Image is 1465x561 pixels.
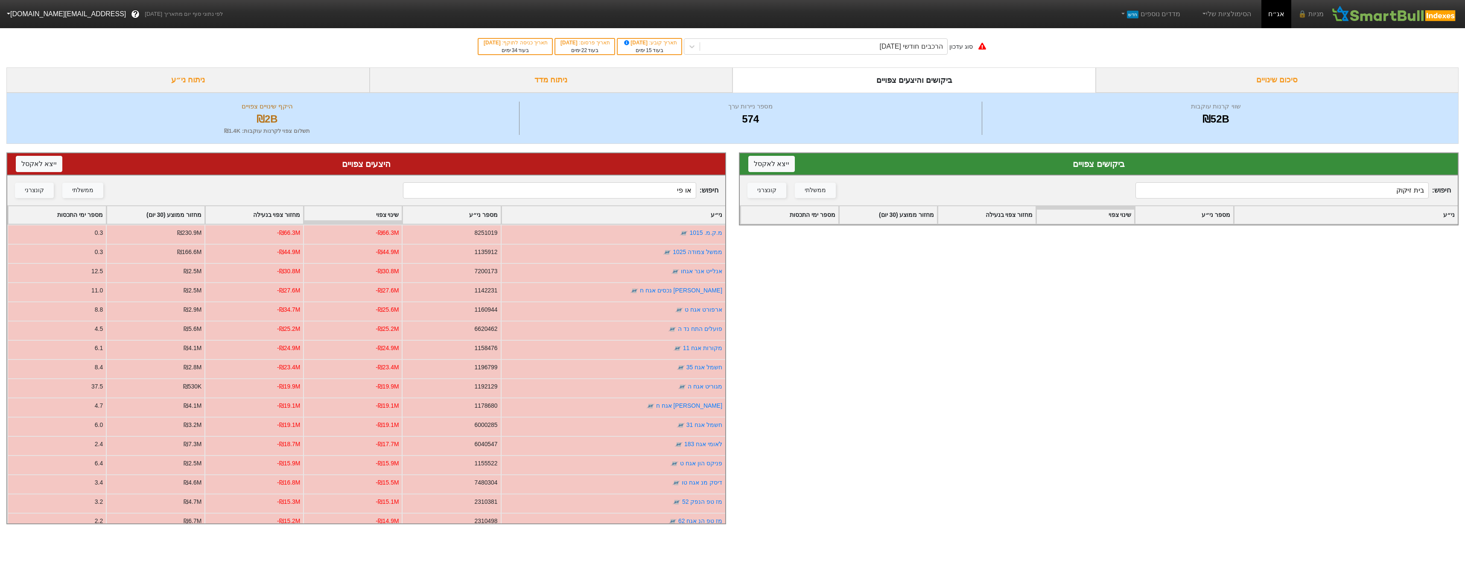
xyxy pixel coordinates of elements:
div: ניתוח מדד [370,67,733,93]
div: -₪19.1M [277,421,300,430]
div: הרכבים חודשי [DATE] [880,41,943,52]
div: Toggle SortBy [403,206,500,224]
div: -₪17.7M [376,440,399,449]
div: בעוד ימים [622,47,677,54]
div: 0.3 [95,248,103,257]
div: -₪15.3M [277,497,300,506]
div: -₪19.9M [277,382,300,391]
div: ₪52B [984,111,1447,127]
div: -₪19.1M [376,401,399,410]
button: קונצרני [747,183,786,198]
input: 219 רשומות... [1135,182,1428,199]
a: פניקס הון אגח ט [680,460,722,467]
div: ₪3.2M [184,421,201,430]
div: -₪44.9M [277,248,300,257]
img: tase link [630,286,639,295]
div: -₪44.9M [376,248,399,257]
button: ייצא לאקסל [16,156,62,172]
div: ביקושים והיצעים צפויים [732,67,1096,93]
div: ₪4.6M [184,478,201,487]
img: tase link [672,479,680,487]
img: tase link [674,440,683,449]
div: -₪30.8M [277,267,300,276]
img: tase link [677,421,685,430]
div: ₪2.9M [184,305,201,314]
div: סיכום שינויים [1096,67,1459,93]
div: 6.0 [95,421,103,430]
div: 12.5 [91,267,103,276]
span: ? [133,9,138,20]
span: [DATE] [623,40,649,46]
div: 2.4 [95,440,103,449]
div: 6040547 [474,440,497,449]
div: תשלום צפוי לקרנות עוקבות : ₪1.4K [18,127,517,135]
div: ₪6.7M [184,517,201,526]
a: אנלייט אנר אגחו [681,268,722,275]
input: 355 רשומות... [403,182,696,199]
div: -₪19.1M [376,421,399,430]
div: ניתוח ני״ע [6,67,370,93]
a: ממשל צמודה 1025 [673,248,722,255]
div: -₪15.9M [277,459,300,468]
div: ₪4.1M [184,344,201,353]
div: ₪2.5M [184,286,201,295]
div: קונצרני [757,186,776,195]
img: tase link [670,459,679,468]
div: 1192129 [474,382,497,391]
div: 8251019 [474,228,497,237]
div: Toggle SortBy [938,206,1036,224]
div: ₪166.6M [177,248,201,257]
div: -₪27.6M [277,286,300,295]
div: 37.5 [91,382,103,391]
div: 6000285 [474,421,497,430]
div: קונצרני [25,186,44,195]
div: 7480304 [474,478,497,487]
div: סוג עדכון [949,42,973,51]
div: 1155522 [474,459,497,468]
div: 3.2 [95,497,103,506]
div: ₪2.8M [184,363,201,372]
div: -₪24.9M [277,344,300,353]
span: חיפוש : [403,182,718,199]
a: [PERSON_NAME] נכסים אגח ח [640,287,722,294]
div: -₪23.4M [376,363,399,372]
a: מז טפ הנפק 52 [682,498,722,505]
span: 15 [646,47,651,53]
div: 6.4 [95,459,103,468]
span: 22 [581,47,587,53]
div: -₪25.2M [277,324,300,333]
div: 6.1 [95,344,103,353]
div: -₪15.1M [376,497,399,506]
div: ₪4.1M [184,401,201,410]
button: ממשלתי [62,183,103,198]
a: [PERSON_NAME] אגח ח [656,402,722,409]
div: 2310381 [474,497,497,506]
div: 1135912 [474,248,497,257]
div: היקף שינויים צפויים [18,102,517,111]
div: -₪24.9M [376,344,399,353]
div: ₪2.5M [184,267,201,276]
div: -₪66.3M [376,228,399,237]
a: הסימולציות שלי [1197,6,1255,23]
div: 1178680 [474,401,497,410]
div: -₪15.9M [376,459,399,468]
div: -₪66.3M [277,228,300,237]
div: תאריך כניסה לתוקף : [483,39,548,47]
div: 7200173 [474,267,497,276]
button: ממשלתי [795,183,836,198]
div: 3.4 [95,478,103,487]
img: tase link [646,402,655,410]
div: ₪4.7M [184,497,201,506]
div: ממשלתי [72,186,93,195]
a: מ.ק.מ. 1015 [690,229,722,236]
a: מדדים נוספיםחדש [1116,6,1184,23]
div: Toggle SortBy [1135,206,1233,224]
button: ייצא לאקסל [748,156,795,172]
div: מספר ניירות ערך [522,102,980,111]
div: תאריך קובע : [622,39,677,47]
a: מגוריט אגח ה [688,383,722,390]
div: 6620462 [474,324,497,333]
div: -₪15.2M [277,517,300,526]
span: [DATE] [484,40,502,46]
div: -₪15.5M [376,478,399,487]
